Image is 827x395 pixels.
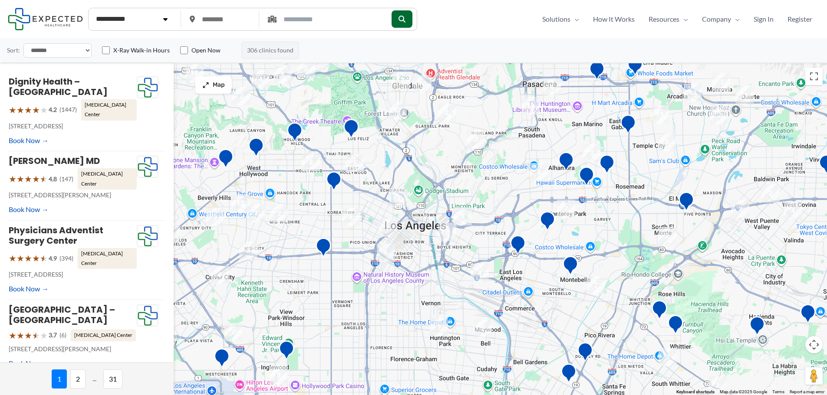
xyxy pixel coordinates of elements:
[191,46,221,55] label: Open Now
[510,235,526,257] div: Edward R. Roybal Comprehensive Health Center
[684,84,702,102] div: 13
[343,119,359,141] div: Hd Diagnostic Imaging
[16,250,24,266] span: ★
[474,320,492,338] div: 2
[241,42,299,59] span: 306 clinics found
[772,389,784,394] a: Terms (opens in new tab)
[342,208,360,226] div: 6
[652,300,667,322] div: Montes Medical Group, Inc.
[302,153,320,171] div: 2
[695,13,747,26] a: CompanyMenu Toggle
[9,250,16,266] span: ★
[558,152,574,174] div: Pacific Medical Imaging
[206,208,224,226] div: 3
[542,13,570,26] span: Solutions
[593,13,635,26] span: How It Works
[651,105,669,124] div: 15
[579,166,594,189] div: Synergy Imaging Center
[59,253,73,264] span: (394)
[720,389,767,394] span: Map data ©2025 Google
[413,75,432,93] div: 10
[24,250,32,266] span: ★
[287,122,303,144] div: Belmont Village Senior Living Hollywood Hills
[620,114,636,137] div: Unio Specialty Care – Gastroenterology – Temple City
[297,59,315,78] div: 5
[239,242,257,260] div: 3
[49,173,57,185] span: 4.8
[454,207,472,225] div: 5
[784,202,802,220] div: 4
[137,156,158,178] img: Expected Healthcare Logo
[16,327,24,343] span: ★
[78,248,137,269] span: [MEDICAL_DATA] Center
[9,171,16,187] span: ★
[9,121,137,132] p: [STREET_ADDRESS]
[659,348,677,366] div: 3
[103,369,122,388] span: 31
[32,250,40,266] span: ★
[577,342,593,364] div: Green Light Imaging
[231,194,250,212] div: 12
[586,276,605,294] div: 2
[49,330,57,341] span: 3.7
[9,75,108,98] a: Dignity Health – [GEOGRAPHIC_DATA]
[9,269,137,280] p: [STREET_ADDRESS]
[790,389,824,394] a: Report a map error
[599,154,615,176] div: Diagnostic Medical Group
[270,204,288,222] div: 2
[273,65,292,83] div: 6
[346,154,364,172] div: 5
[49,104,57,115] span: 4.2
[161,225,179,243] div: 2
[379,219,397,237] div: 2
[195,76,232,94] button: Map
[16,171,24,187] span: ★
[218,149,234,171] div: Sunset Diagnostic Radiology
[224,323,242,341] div: 2
[467,130,485,148] div: 3
[712,73,731,91] div: 3
[137,225,158,247] img: Expected Healthcare Logo
[535,13,586,26] a: SolutionsMenu Toggle
[137,77,158,98] img: Expected Healthcare Logo
[658,227,676,245] div: 2
[583,144,601,162] div: 3
[805,68,823,85] button: Toggle fullscreen view
[658,133,676,151] div: 3
[392,72,410,90] div: 12
[78,168,137,189] span: [MEDICAL_DATA] Center
[8,8,83,30] img: Expected Healthcare Logo - side, dark font, small
[557,199,575,218] div: 2
[389,189,408,207] div: 2
[540,211,555,233] div: Monterey Park Hospital AHMC
[202,82,209,88] img: Maximize
[805,336,823,353] button: Map camera controls
[247,204,265,222] div: 4
[9,134,49,147] a: Book Now
[9,155,100,167] a: [PERSON_NAME] MD
[9,203,49,216] a: Book Now
[32,102,40,118] span: ★
[561,363,577,385] div: Downey MRI Center powered by RAYUS Radiology
[7,45,20,56] label: Sort:
[9,282,49,295] a: Book Now
[702,13,731,26] span: Company
[754,13,774,26] span: Sign In
[521,97,540,115] div: 13
[438,223,456,241] div: 3
[40,102,48,118] span: ★
[781,13,819,26] a: Register
[649,13,679,26] span: Resources
[747,13,781,26] a: Sign In
[9,357,49,370] a: Book Now
[279,340,294,362] div: Inglewood Advanced Imaging
[59,173,73,185] span: (147)
[70,369,86,388] span: 2
[679,192,694,214] div: Centrelake Imaging &#8211; El Monte
[543,78,561,96] div: 4
[570,13,579,26] span: Menu Toggle
[731,13,740,26] span: Menu Toggle
[59,330,66,341] span: (6)
[326,171,342,193] div: Western Diagnostic Radiology by RADDICO &#8211; Central LA
[137,305,158,326] img: Expected Healthcare Logo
